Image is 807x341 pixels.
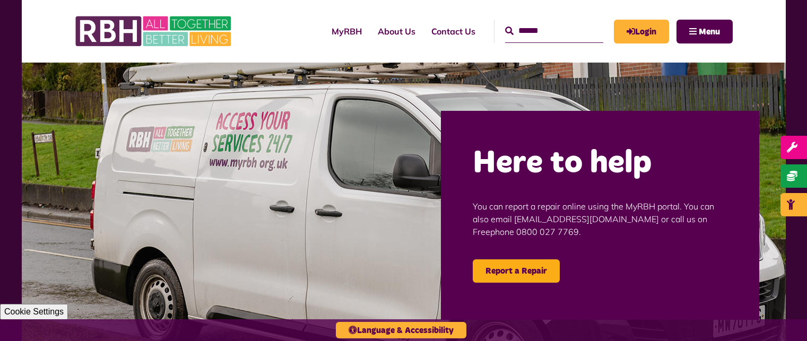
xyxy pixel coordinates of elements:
[75,11,234,52] img: RBH
[336,322,466,338] button: Language & Accessibility
[614,20,669,43] a: MyRBH
[699,28,720,36] span: Menu
[423,17,483,46] a: Contact Us
[473,259,560,283] a: Report a Repair
[370,17,423,46] a: About Us
[324,17,370,46] a: MyRBH
[473,184,727,254] p: You can report a repair online using the MyRBH portal. You can also email [EMAIL_ADDRESS][DOMAIN_...
[676,20,733,43] button: Navigation
[473,143,727,184] h2: Here to help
